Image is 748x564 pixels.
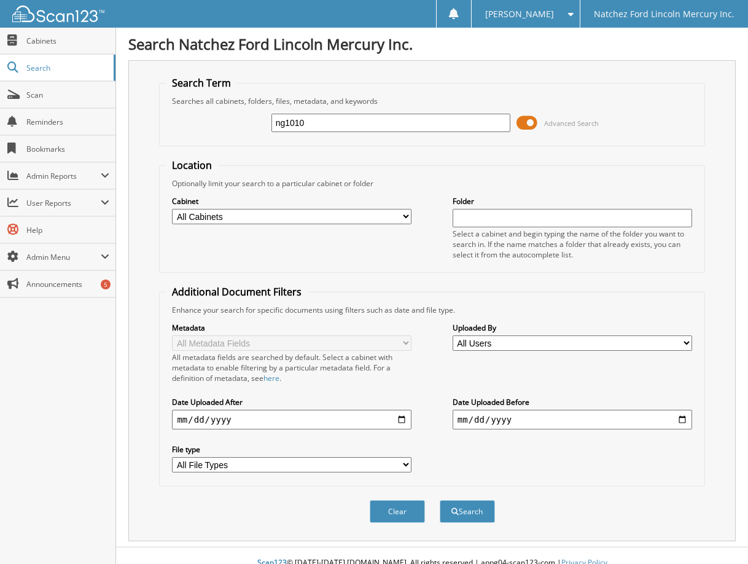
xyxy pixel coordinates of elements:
[687,505,748,564] iframe: Chat Widget
[166,159,218,172] legend: Location
[172,410,411,429] input: start
[26,198,101,208] span: User Reports
[370,500,425,523] button: Clear
[544,119,599,128] span: Advanced Search
[26,252,101,262] span: Admin Menu
[172,397,411,407] label: Date Uploaded After
[26,63,107,73] span: Search
[166,285,308,299] legend: Additional Document Filters
[12,6,104,22] img: scan123-logo-white.svg
[172,352,411,383] div: All metadata fields are searched by default. Select a cabinet with metadata to enable filtering b...
[485,10,554,18] span: [PERSON_NAME]
[166,76,237,90] legend: Search Term
[453,229,692,260] div: Select a cabinet and begin typing the name of the folder you want to search in. If the name match...
[453,196,692,206] label: Folder
[128,34,736,54] h1: Search Natchez Ford Lincoln Mercury Inc.
[594,10,734,18] span: Natchez Ford Lincoln Mercury Inc.
[172,323,411,333] label: Metadata
[101,280,111,289] div: 5
[172,196,411,206] label: Cabinet
[26,279,109,289] span: Announcements
[172,444,411,455] label: File type
[166,178,698,189] div: Optionally limit your search to a particular cabinet or folder
[26,36,109,46] span: Cabinets
[263,373,279,383] a: here
[453,410,692,429] input: end
[26,117,109,127] span: Reminders
[26,171,101,181] span: Admin Reports
[166,305,698,315] div: Enhance your search for specific documents using filters such as date and file type.
[453,397,692,407] label: Date Uploaded Before
[166,96,698,106] div: Searches all cabinets, folders, files, metadata, and keywords
[26,225,109,235] span: Help
[26,90,109,100] span: Scan
[453,323,692,333] label: Uploaded By
[440,500,495,523] button: Search
[26,144,109,154] span: Bookmarks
